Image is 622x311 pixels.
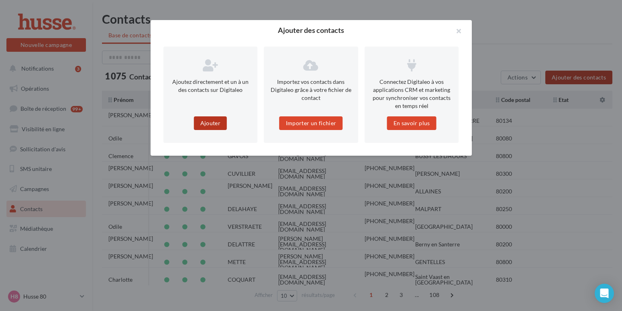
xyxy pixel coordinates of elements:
[595,284,614,303] div: Open Intercom Messenger
[170,78,251,94] p: Ajoutez directement et un à un des contacts sur Digitaleo
[279,116,343,130] button: Importer un fichier
[163,26,459,34] h2: Ajouter des contacts
[194,116,227,130] button: Ajouter
[387,116,436,130] button: En savoir plus
[371,78,453,110] p: Connectez Digitaleo à vos applications CRM et marketing pour synchroniser vos contacts en temps réel
[270,78,352,102] p: Importez vos contacts dans Digitaleo grâce à votre fichier de contact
